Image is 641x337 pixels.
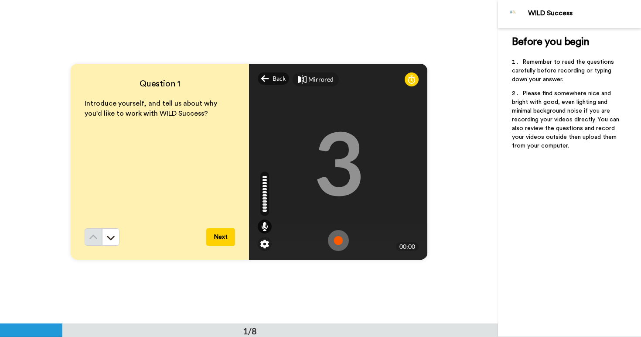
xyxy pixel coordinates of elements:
[258,72,289,85] div: Back
[512,90,621,149] span: Please find somewhere nice and bright with good, even lighting and minimal background noise if yo...
[512,37,589,47] span: Before you begin
[85,100,219,117] span: Introduce yourself, and tell us about why you'd like to work with WILD Success?
[328,230,349,251] img: ic_record_start.svg
[260,240,269,248] img: ic_gear.svg
[313,129,364,195] div: 3
[396,242,419,251] div: 00:00
[85,78,235,90] h4: Question 1
[206,228,235,246] button: Next
[308,75,334,84] div: Mirrored
[528,9,641,17] div: WILD Success
[273,74,286,83] span: Back
[503,3,524,24] img: Profile Image
[229,325,271,337] div: 1/8
[512,59,616,83] span: Remember to read the questions carefully before recording or typing down your answer.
